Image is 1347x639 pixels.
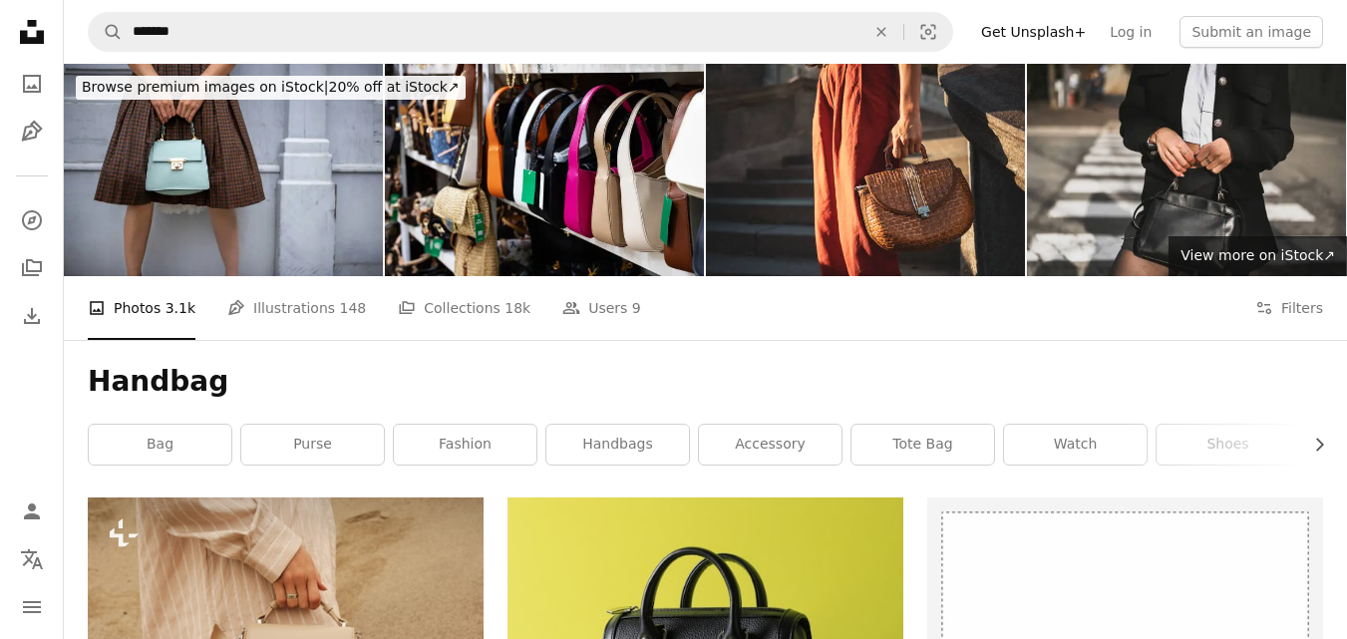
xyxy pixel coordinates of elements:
[89,13,123,51] button: Search Unsplash
[1004,425,1147,465] a: watch
[88,12,953,52] form: Find visuals sitewide
[1027,64,1346,276] img: Close up of a woman holding leather bag.
[12,248,52,288] a: Collections
[1157,425,1299,465] a: shoes
[394,425,536,465] a: fashion
[88,620,484,638] a: A woman carrying a white purse walking down a street
[89,425,231,465] a: bag
[1169,236,1347,276] a: View more on iStock↗
[969,16,1098,48] a: Get Unsplash+
[88,364,1323,400] h1: Handbag
[699,425,842,465] a: accessory
[12,587,52,627] button: Menu
[12,539,52,579] button: Language
[505,297,530,319] span: 18k
[1179,16,1323,48] button: Submit an image
[12,112,52,152] a: Illustrations
[82,79,460,95] span: 20% off at iStock ↗
[706,64,1025,276] img: Fashionable woman in red outfit holding a stylish woven handbag
[859,13,903,51] button: Clear
[904,13,952,51] button: Visual search
[241,425,384,465] a: purse
[12,200,52,240] a: Explore
[64,64,478,112] a: Browse premium images on iStock|20% off at iStock↗
[12,64,52,104] a: Photos
[12,491,52,531] a: Log in / Sign up
[632,297,641,319] span: 9
[64,64,383,276] img: Fashionable woman
[1301,425,1323,465] button: scroll list to the right
[1180,247,1335,263] span: View more on iStock ↗
[1098,16,1164,48] a: Log in
[82,79,328,95] span: Browse premium images on iStock |
[227,276,366,340] a: Illustrations 148
[562,276,641,340] a: Users 9
[507,620,903,638] a: a black leather bag on a yellow background
[385,64,704,276] img: Leather handbags collection in the store.
[340,297,367,319] span: 148
[1255,276,1323,340] button: Filters
[851,425,994,465] a: tote bag
[398,276,530,340] a: Collections 18k
[12,296,52,336] a: Download History
[546,425,689,465] a: handbags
